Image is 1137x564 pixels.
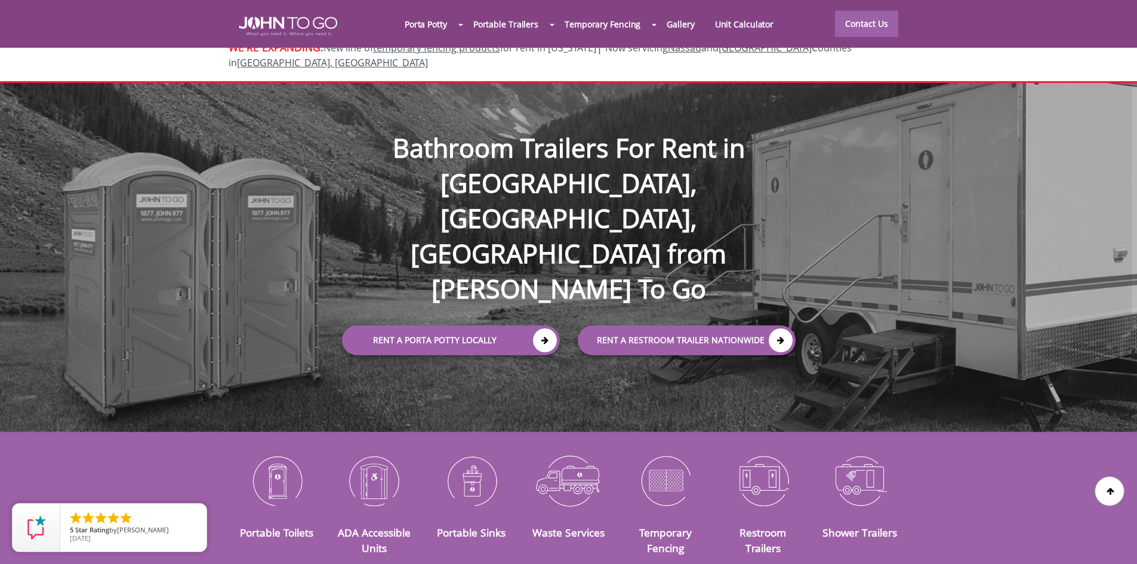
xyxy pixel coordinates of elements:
a: Portable Sinks [437,525,506,540]
img: ADA-Accessible-Units-icon_N.png [334,449,414,511]
a: [GEOGRAPHIC_DATA] [719,41,812,54]
img: Portable-Sinks-icon_N.png [432,449,511,511]
a: Waste Services [532,525,605,540]
a: Rent a Porta Potty Locally [342,326,560,356]
span: Now servicing and Counties in [229,41,852,69]
img: Portable-Toilets-icon_N.png [238,449,317,511]
a: Gallery [657,11,704,37]
img: Review Rating [24,516,48,540]
li:  [94,511,108,525]
h1: Bathroom Trailers For Rent in [GEOGRAPHIC_DATA], [GEOGRAPHIC_DATA], [GEOGRAPHIC_DATA] from [PERSO... [330,92,808,307]
a: ADA Accessible Units [338,525,411,555]
li:  [81,511,95,525]
a: Portable Toilets [240,525,313,540]
li:  [106,511,121,525]
a: Restroom Trailers [739,525,786,555]
img: Waste-Services-icon_N.png [529,449,608,511]
li:  [69,511,83,525]
a: rent a RESTROOM TRAILER Nationwide [578,326,796,356]
a: Porta Potty [395,11,457,37]
button: Live Chat [1089,516,1137,564]
a: [GEOGRAPHIC_DATA], [GEOGRAPHIC_DATA] [237,56,428,69]
a: Temporary Fencing [554,11,651,37]
span: [PERSON_NAME] [117,525,169,534]
a: Nassau [668,41,701,54]
img: JOHN to go [239,17,337,36]
span: [DATE] [70,534,91,543]
a: Shower Trailers [822,525,897,540]
a: Temporary Fencing [639,525,692,555]
span: 5 [70,525,73,534]
a: Unit Calculator [705,11,784,37]
a: temporary fencing products [373,41,500,54]
img: Restroom-Trailers-icon_N.png [723,449,803,511]
span: New line of for rent in [US_STATE] [229,41,852,69]
span: by [70,526,197,535]
a: Portable Trailers [463,11,549,37]
img: Shower-Trailers-icon_N.png [821,449,900,511]
a: Contact Us [835,11,898,37]
span: Star Rating [75,525,109,534]
li:  [119,511,133,525]
img: Temporary-Fencing-cion_N.png [626,449,705,511]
